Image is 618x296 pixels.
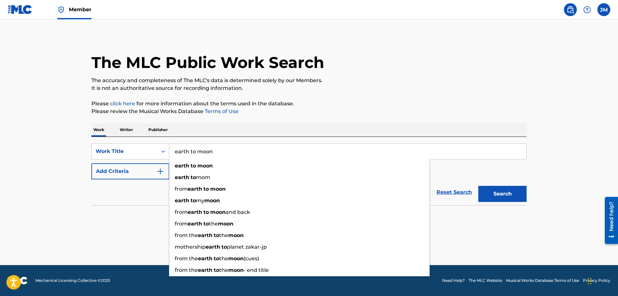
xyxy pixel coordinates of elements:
[91,84,527,92] p: It is not an authoritative source for recording information.
[188,209,202,215] strong: earth
[91,77,527,84] p: The accuracy and completeness of The MLC's data is determined solely by our Members.
[478,186,527,202] button: Search
[214,267,219,273] strong: to
[506,278,579,283] a: Musical Works Database Terms of Use
[91,123,106,137] p: Work
[8,5,33,14] img: MLC Logo
[566,6,574,14] img: search
[91,100,527,108] p: Please for more information about the terms used in the database.
[210,186,226,192] strong: moon
[196,174,210,180] span: mom
[69,6,91,13] span: Member
[175,186,188,192] span: from
[583,278,610,283] a: Privacy Policy
[57,6,65,14] img: Top Rightsholder
[206,244,220,250] strong: earth
[175,174,189,180] strong: earth
[586,265,618,296] iframe: Chat Widget
[146,123,170,137] p: Publisher
[35,278,110,283] span: Mechanical Licensing Collective © 2025
[597,3,610,16] div: User Menu
[244,267,269,273] span: - end title
[469,278,502,283] a: The MLC Website
[581,3,594,16] div: Help
[600,194,618,247] iframe: Resource Center
[175,244,206,250] span: mothership
[433,185,475,199] a: Reset Search
[228,255,244,262] strong: moon
[221,244,227,250] strong: to
[156,167,164,175] img: 9d2ae6d4665cec9f34b9.svg
[91,53,324,72] h1: The MLC Public Work Search
[203,108,239,114] a: Terms of Use
[244,255,259,262] span: (cues)
[175,197,189,204] strong: earth
[219,232,228,238] span: the
[191,163,196,169] strong: to
[118,123,135,137] p: Writer
[198,232,212,238] strong: earth
[210,209,226,215] strong: moon
[588,272,592,291] div: Drag
[583,6,591,14] img: help
[91,163,169,179] button: Add Criteria
[228,267,244,273] strong: moon
[218,221,233,227] strong: moon
[564,3,577,16] a: Public Search
[442,278,465,283] a: Need Help?
[175,221,188,227] span: from
[96,148,154,155] div: Work Title
[175,267,198,273] span: from the
[8,277,28,284] img: logo
[203,221,209,227] strong: to
[198,255,212,262] strong: earth
[214,232,219,238] strong: to
[175,163,189,169] strong: earth
[91,108,527,115] p: Please review the Musical Works Database
[191,197,196,204] strong: to
[188,221,202,227] strong: earth
[110,100,135,107] a: click here
[198,267,212,273] strong: earth
[197,163,213,169] strong: moon
[91,143,527,205] form: Search Form
[175,232,198,238] span: from the
[203,186,209,192] strong: to
[219,267,228,273] span: the
[227,244,267,250] span: planet zakar-jp
[219,255,228,262] span: the
[191,174,196,180] strong: to
[203,209,209,215] strong: to
[175,209,188,215] span: from
[228,232,244,238] strong: moon
[226,209,250,215] span: and back
[196,197,204,204] span: my
[209,221,218,227] span: the
[204,197,220,204] strong: moon
[214,255,219,262] strong: to
[175,255,198,262] span: from the
[188,186,202,192] strong: earth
